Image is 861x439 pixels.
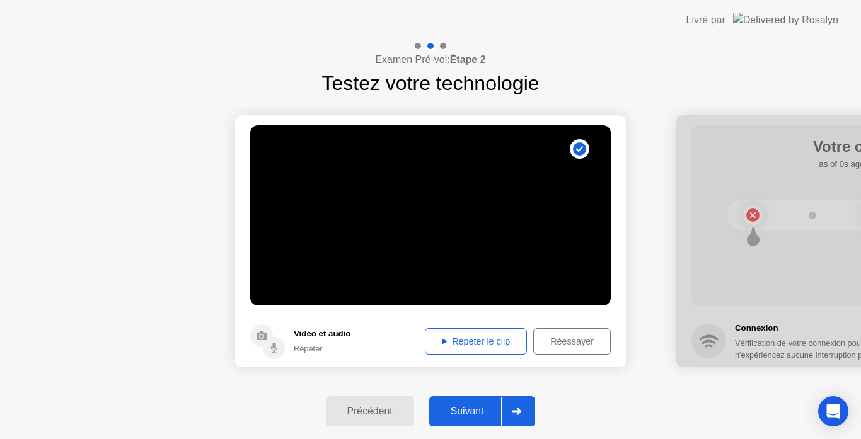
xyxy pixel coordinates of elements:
button: Suivant [429,396,536,426]
div: Répéter le clip [429,336,523,346]
div: Précédent [330,406,410,417]
button: Précédent [326,396,414,426]
button: Réessayer [533,328,611,355]
button: Répéter le clip [425,328,527,355]
div: Open Intercom Messenger [818,396,848,426]
b: Étape 2 [450,54,486,65]
div: Répéter [294,343,350,355]
h4: Examen Pré-vol: [375,52,485,67]
img: Delivered by Rosalyn [733,13,838,27]
h1: Testez votre technologie [321,68,539,98]
div: Suivant [433,406,502,417]
div: Réessayer [538,336,606,346]
div: Livré par [686,13,725,28]
h5: Vidéo et audio [294,328,350,340]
